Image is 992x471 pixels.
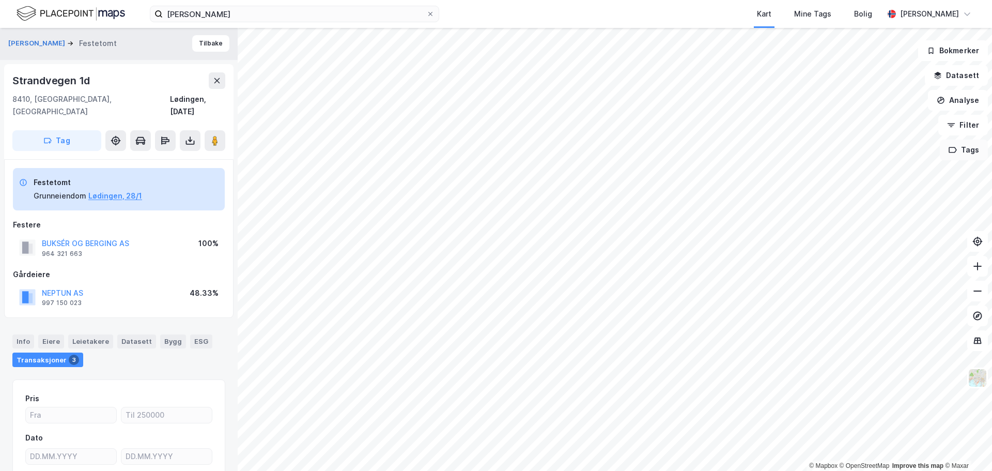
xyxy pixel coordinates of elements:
button: [PERSON_NAME] [8,38,67,49]
button: Lødingen, 28/1 [88,190,142,202]
button: Datasett [925,65,988,86]
input: Fra [26,407,116,423]
div: 100% [198,237,219,250]
iframe: Chat Widget [940,421,992,471]
button: Tags [940,140,988,160]
div: Gårdeiere [13,268,225,281]
div: 8410, [GEOGRAPHIC_DATA], [GEOGRAPHIC_DATA] [12,93,170,118]
div: Pris [25,392,39,405]
input: Søk på adresse, matrikkel, gårdeiere, leietakere eller personer [163,6,426,22]
button: Tilbake [192,35,229,52]
div: 3 [69,355,79,365]
div: ESG [190,335,212,348]
a: Improve this map [892,462,943,469]
div: Dato [25,432,43,444]
div: 997 150 023 [42,299,82,307]
input: DD.MM.YYYY [121,449,212,464]
div: Bygg [160,335,186,348]
input: DD.MM.YYYY [26,449,116,464]
input: Til 250000 [121,407,212,423]
div: Lødingen, [DATE] [170,93,225,118]
div: Eiere [38,335,64,348]
div: Grunneiendom [34,190,86,202]
div: Datasett [117,335,156,348]
div: Festetomt [79,37,117,50]
div: [PERSON_NAME] [900,8,959,20]
div: 48.33% [190,287,219,299]
button: Tag [12,130,101,151]
div: Bolig [854,8,872,20]
div: Festetomt [34,176,142,189]
button: Filter [938,115,988,135]
div: Mine Tags [794,8,831,20]
a: Mapbox [809,462,838,469]
div: Festere [13,219,225,231]
div: Leietakere [68,335,113,348]
img: logo.f888ab2527a4732fd821a326f86c7f29.svg [17,5,125,23]
img: Z [968,368,987,388]
button: Bokmerker [918,40,988,61]
div: Transaksjoner [12,353,83,367]
div: 964 321 663 [42,250,82,258]
a: OpenStreetMap [840,462,890,469]
div: Info [12,335,34,348]
div: Strandvegen 1d [12,72,92,89]
div: Kart [757,8,771,20]
button: Analyse [928,90,988,111]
